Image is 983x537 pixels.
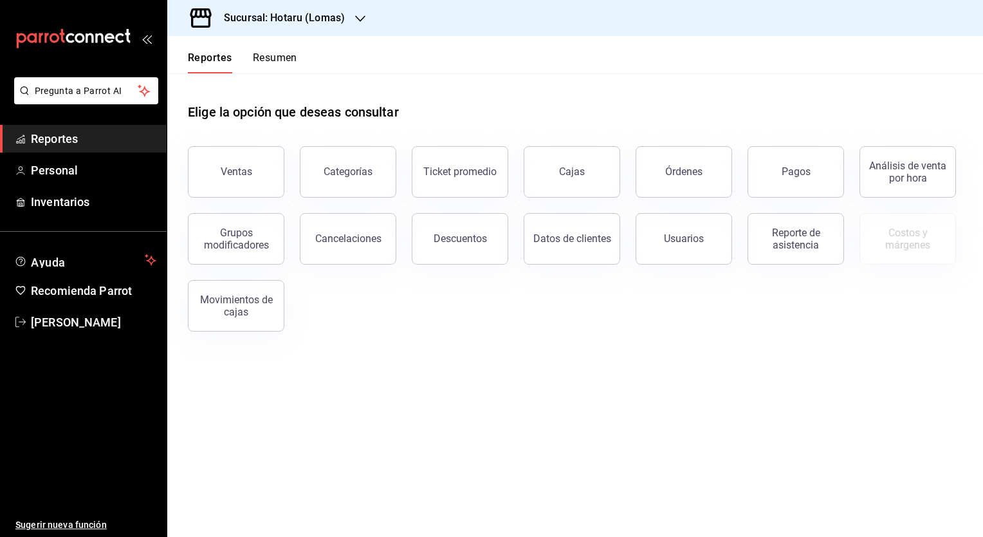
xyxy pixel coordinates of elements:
button: Descuentos [412,213,508,265]
button: Pagos [748,146,844,198]
span: Reportes [31,130,156,147]
div: Reporte de asistencia [756,227,836,251]
div: Usuarios [664,232,704,245]
button: Movimientos de cajas [188,280,284,332]
button: open_drawer_menu [142,33,152,44]
span: Recomienda Parrot [31,282,156,299]
button: Contrata inventarios para ver este reporte [859,213,956,265]
div: Descuentos [434,232,487,245]
div: Pagos [782,165,811,178]
div: Grupos modificadores [196,227,276,251]
button: Ventas [188,146,284,198]
button: Usuarios [636,213,732,265]
div: Costos y márgenes [868,227,948,251]
h3: Sucursal: Hotaru (Lomas) [214,10,345,26]
span: [PERSON_NAME] [31,314,156,331]
span: Inventarios [31,193,156,211]
a: Pregunta a Parrot AI [9,93,158,107]
div: Análisis de venta por hora [868,160,948,184]
button: Categorías [300,146,396,198]
button: Órdenes [636,146,732,198]
div: Ticket promedio [423,165,497,178]
span: Ayuda [31,252,140,268]
div: Categorías [324,165,372,178]
div: Cajas [559,164,585,180]
div: Movimientos de cajas [196,294,276,318]
button: Reporte de asistencia [748,213,844,265]
button: Reportes [188,52,232,73]
span: Pregunta a Parrot AI [35,84,138,98]
button: Grupos modificadores [188,213,284,265]
a: Cajas [524,146,620,198]
button: Resumen [253,52,297,73]
div: Datos de clientes [533,232,611,245]
button: Cancelaciones [300,213,396,265]
div: Ventas [221,165,252,178]
button: Pregunta a Parrot AI [14,77,158,104]
div: navigation tabs [188,52,297,73]
h1: Elige la opción que deseas consultar [188,102,399,122]
button: Ticket promedio [412,146,508,198]
div: Cancelaciones [315,232,381,245]
button: Análisis de venta por hora [859,146,956,198]
button: Datos de clientes [524,213,620,265]
span: Sugerir nueva función [15,518,156,532]
span: Personal [31,162,156,179]
div: Órdenes [665,165,703,178]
